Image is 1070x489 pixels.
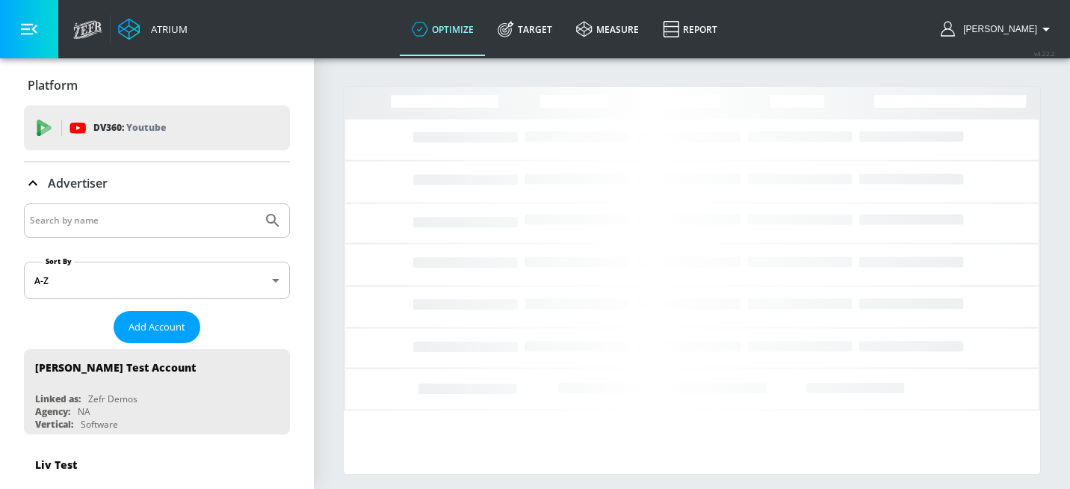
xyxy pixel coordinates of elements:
div: Linked as: [35,393,81,405]
div: Liv Test [35,458,77,472]
div: [PERSON_NAME] Test AccountLinked as:Zefr DemosAgency:NAVertical:Software [24,349,290,434]
span: login as: lindsay.benharris@zefr.com [957,24,1037,34]
span: Add Account [129,319,185,336]
p: Youtube [126,120,166,135]
p: Advertiser [48,175,108,191]
p: DV360: [93,120,166,136]
div: [PERSON_NAME] Test Account [35,360,196,375]
div: Vertical: [35,418,73,431]
a: Target [486,2,564,56]
button: Add Account [114,311,200,343]
div: Zefr Demos [88,393,137,405]
button: [PERSON_NAME] [941,20,1055,38]
div: Advertiser [24,162,290,204]
a: optimize [400,2,486,56]
input: Search by name [30,211,256,230]
div: NA [78,405,90,418]
div: A-Z [24,262,290,299]
span: v 4.22.2 [1034,49,1055,58]
div: DV360: Youtube [24,105,290,150]
div: Agency: [35,405,70,418]
label: Sort By [43,256,75,266]
p: Platform [28,77,78,93]
a: Report [651,2,729,56]
div: Atrium [145,22,188,36]
a: measure [564,2,651,56]
div: Software [81,418,118,431]
div: Platform [24,64,290,106]
a: Atrium [118,18,188,40]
